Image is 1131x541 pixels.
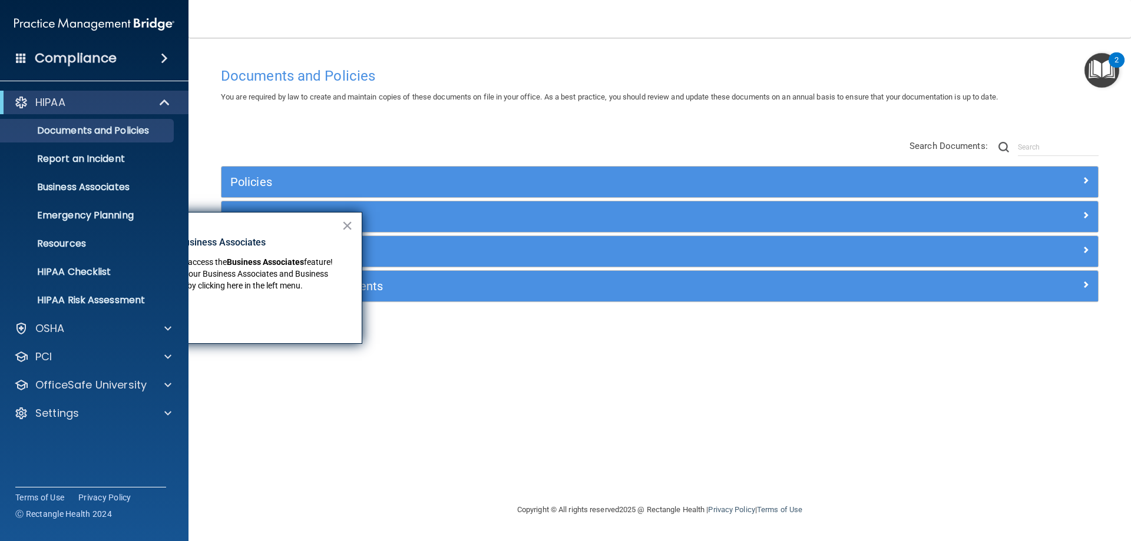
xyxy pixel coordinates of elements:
span: feature! You can now manage your Business Associates and Business Associate Agreements by clickin... [104,257,335,290]
p: OfficeSafe University [35,378,147,392]
a: Terms of Use [757,505,802,514]
span: Ⓒ Rectangle Health 2024 [15,508,112,520]
a: Privacy Policy [78,492,131,503]
h5: Policies [230,175,870,188]
h4: Compliance [35,50,117,67]
p: OSHA [35,321,65,336]
p: Settings [35,406,79,420]
div: 2 [1115,60,1119,75]
strong: Business Associates [227,257,304,267]
a: Privacy Policy [708,505,755,514]
p: Emergency Planning [8,210,168,221]
a: Terms of Use [15,492,64,503]
img: ic-search.3b580494.png [998,142,1009,152]
div: Copyright © All rights reserved 2025 @ Rectangle Health | | [445,491,875,529]
p: HIPAA Checklist [8,266,168,278]
button: Close [342,216,353,235]
p: PCI [35,350,52,364]
input: Search [1018,138,1099,156]
span: Search Documents: [910,141,988,151]
button: Open Resource Center, 2 new notifications [1084,53,1119,88]
p: Report an Incident [8,153,168,165]
p: Documents and Policies [8,125,168,137]
p: Business Associates [8,181,168,193]
span: You are required by law to create and maintain copies of these documents on file in your office. ... [221,92,998,101]
iframe: Drift Widget Chat Controller [927,457,1117,505]
p: HIPAA [35,95,65,109]
img: PMB logo [14,12,174,36]
p: HIPAA Risk Assessment [8,294,168,306]
h5: Privacy Documents [230,210,870,223]
h5: Employee Acknowledgments [230,280,870,293]
h4: Documents and Policies [221,68,1099,84]
h5: Practice Forms and Logs [230,245,870,258]
p: New Location for Business Associates [104,236,341,249]
p: Resources [8,238,168,250]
